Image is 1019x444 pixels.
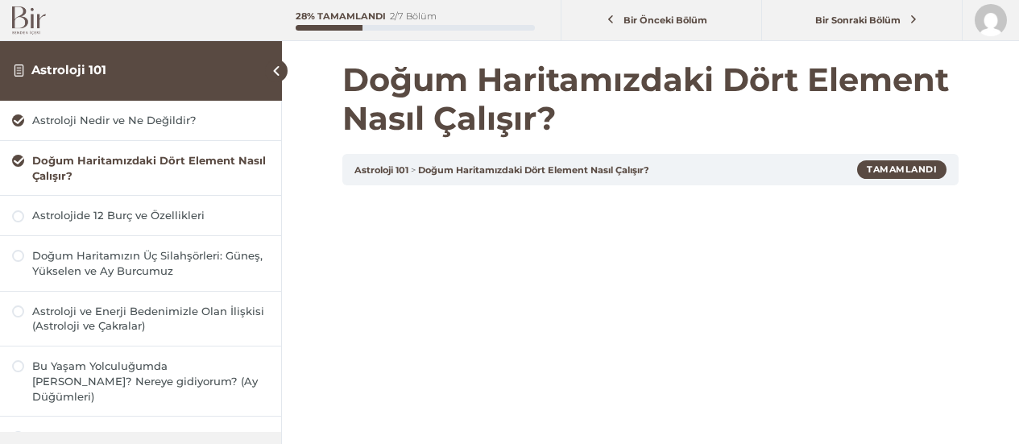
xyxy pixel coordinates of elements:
[32,113,269,128] div: Astroloji Nedir ve Ne Değildir?
[31,62,106,77] a: Astroloji 101
[12,248,269,279] a: Doğum Haritamızın Üç Silahşörleri: Güneş, Yükselen ve Ay Burcumuz
[418,164,649,176] a: Doğum Haritamızdaki Dört Element Nasıl Çalışır?
[857,160,947,178] div: Tamamlandı
[32,304,269,334] div: Astroloji ve Enerji Bedenimizle Olan İlişkisi (Astroloji ve Çakralar)
[12,153,269,184] a: Doğum Haritamızdaki Dört Element Nasıl Çalışır?
[390,12,437,21] div: 2/7 Bölüm
[32,248,269,279] div: Doğum Haritamızın Üç Silahşörleri: Güneş, Yükselen ve Ay Burcumuz
[615,15,717,26] span: Bir Önceki Bölüm
[12,113,269,128] a: Astroloji Nedir ve Ne Değildir?
[806,15,910,26] span: Bir Sonraki Bölüm
[12,208,269,223] a: Astrolojide 12 Burç ve Özellikleri
[296,12,386,21] div: 28% Tamamlandı
[12,304,269,334] a: Astroloji ve Enerji Bedenimizle Olan İlişkisi (Astroloji ve Çakralar)
[32,153,269,184] div: Doğum Haritamızdaki Dört Element Nasıl Çalışır?
[342,60,959,138] h1: Doğum Haritamızdaki Dört Element Nasıl Çalışır?
[32,208,269,223] div: Astrolojide 12 Burç ve Özellikleri
[12,359,269,404] a: Bu Yaşam Yolculuğumda [PERSON_NAME]? Nereye gidiyorum? (Ay Düğümleri)
[12,6,46,35] img: Bir Logo
[354,164,408,176] a: Astroloji 101
[32,359,269,404] div: Bu Yaşam Yolculuğumda [PERSON_NAME]? Nereye gidiyorum? (Ay Düğümleri)
[565,6,757,35] a: Bir Önceki Bölüm
[766,6,958,35] a: Bir Sonraki Bölüm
